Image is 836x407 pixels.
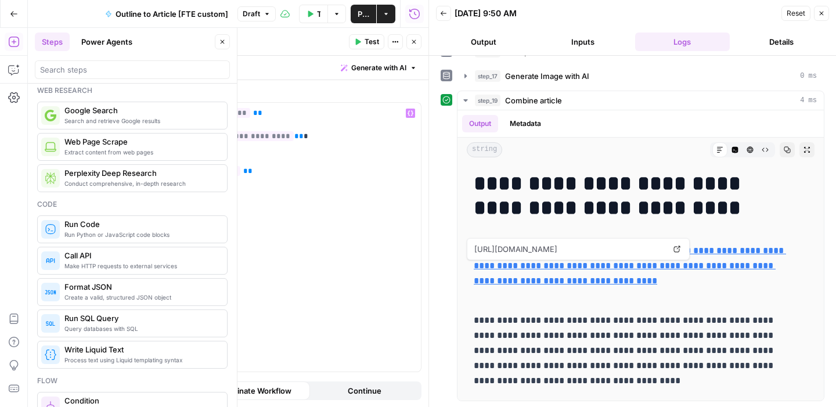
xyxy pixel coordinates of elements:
[109,56,428,80] div: Write text
[35,33,70,51] button: Steps
[310,381,420,400] button: Continue
[475,95,500,106] span: step_19
[800,71,817,81] span: 0 ms
[37,376,228,386] div: Flow
[64,218,218,230] span: Run Code
[64,250,218,261] span: Call API
[64,344,218,355] span: Write Liquid Text
[365,37,379,47] span: Test
[436,33,531,51] button: Output
[243,9,260,19] span: Draft
[503,115,548,132] button: Metadata
[457,91,824,110] button: 4 ms
[64,105,218,116] span: Google Search
[317,8,320,20] span: Test Workflow
[467,142,502,157] span: string
[64,395,218,406] span: Condition
[116,8,228,20] span: Outline to Article [FTE custom]
[74,33,139,51] button: Power Agents
[457,110,824,401] div: 4 ms
[37,199,228,210] div: Code
[472,239,667,260] span: [URL][DOMAIN_NAME]
[635,33,730,51] button: Logs
[218,385,291,397] span: Terminate Workflow
[64,281,218,293] span: Format JSON
[37,85,228,96] div: Web research
[299,5,327,23] button: Test Workflow
[98,5,235,23] button: Outline to Article [FTE custom]
[64,230,218,239] span: Run Python or JavaScript code blocks
[734,33,829,51] button: Details
[475,70,500,82] span: step_17
[64,324,218,333] span: Query databases with SQL
[116,87,421,99] label: Template
[64,167,218,179] span: Perplexity Deep Research
[505,95,562,106] span: Combine article
[358,8,369,20] span: Publish
[351,5,376,23] button: Publish
[64,293,218,302] span: Create a valid, structured JSON object
[64,147,218,157] span: Extract content from web pages
[40,64,225,75] input: Search steps
[348,385,381,397] span: Continue
[462,115,498,132] button: Output
[781,6,810,21] button: Reset
[237,6,276,21] button: Draft
[457,67,824,85] button: 0 ms
[351,63,406,73] span: Generate with AI
[349,34,384,49] button: Test
[64,312,218,324] span: Run SQL Query
[787,8,805,19] span: Reset
[505,70,589,82] span: Generate Image with AI
[800,95,817,106] span: 4 ms
[336,60,421,75] button: Generate with AI
[535,33,630,51] button: Inputs
[64,116,218,125] span: Search and retrieve Google results
[64,355,218,365] span: Process text using Liquid templating syntax
[64,179,218,188] span: Conduct comprehensive, in-depth research
[64,261,218,271] span: Make HTTP requests to external services
[64,136,218,147] span: Web Page Scrape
